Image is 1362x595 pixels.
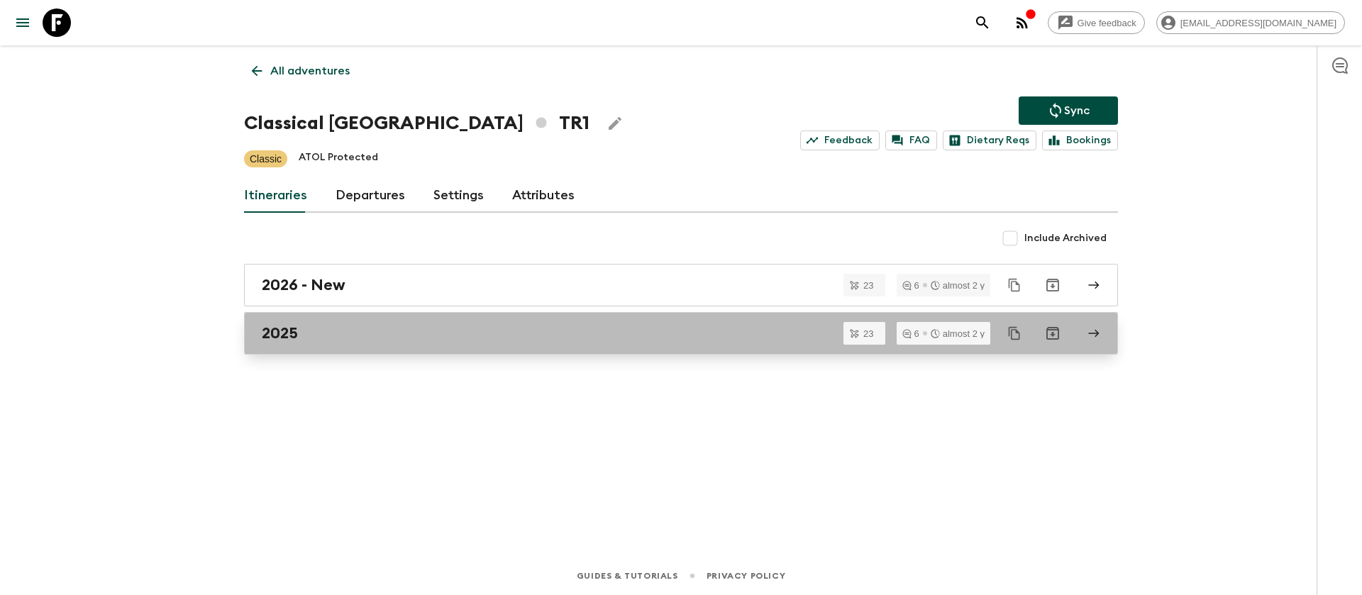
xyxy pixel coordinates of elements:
button: Duplicate [1002,321,1027,346]
button: search adventures [968,9,997,37]
a: Privacy Policy [707,568,785,584]
p: ATOL Protected [299,150,378,167]
div: 6 [902,329,919,338]
p: Sync [1064,102,1090,119]
h2: 2025 [262,324,298,343]
button: menu [9,9,37,37]
a: FAQ [885,130,937,150]
h2: 2026 - New [262,276,345,294]
span: 23 [855,329,882,338]
div: almost 2 y [931,329,985,338]
a: 2026 - New [244,264,1118,306]
div: almost 2 y [931,281,985,290]
button: Archive [1039,319,1067,347]
button: Edit Adventure Title [601,109,629,138]
a: Guides & Tutorials [577,568,678,584]
span: Include Archived [1024,231,1107,245]
a: Bookings [1042,130,1118,150]
button: Sync adventure departures to the booking engine [1019,96,1118,125]
h1: Classical [GEOGRAPHIC_DATA] TR1 [244,109,589,138]
span: Give feedback [1070,18,1144,28]
a: All adventures [244,57,358,85]
div: [EMAIL_ADDRESS][DOMAIN_NAME] [1156,11,1345,34]
button: Archive [1039,271,1067,299]
a: Attributes [512,179,575,213]
a: Departures [336,179,405,213]
a: Settings [433,179,484,213]
a: Itineraries [244,179,307,213]
p: All adventures [270,62,350,79]
button: Duplicate [1002,272,1027,298]
a: Give feedback [1048,11,1145,34]
a: 2025 [244,312,1118,355]
a: Feedback [800,130,880,150]
span: 23 [855,281,882,290]
a: Dietary Reqs [943,130,1036,150]
div: 6 [902,281,919,290]
p: Classic [250,152,282,166]
span: [EMAIL_ADDRESS][DOMAIN_NAME] [1173,18,1344,28]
